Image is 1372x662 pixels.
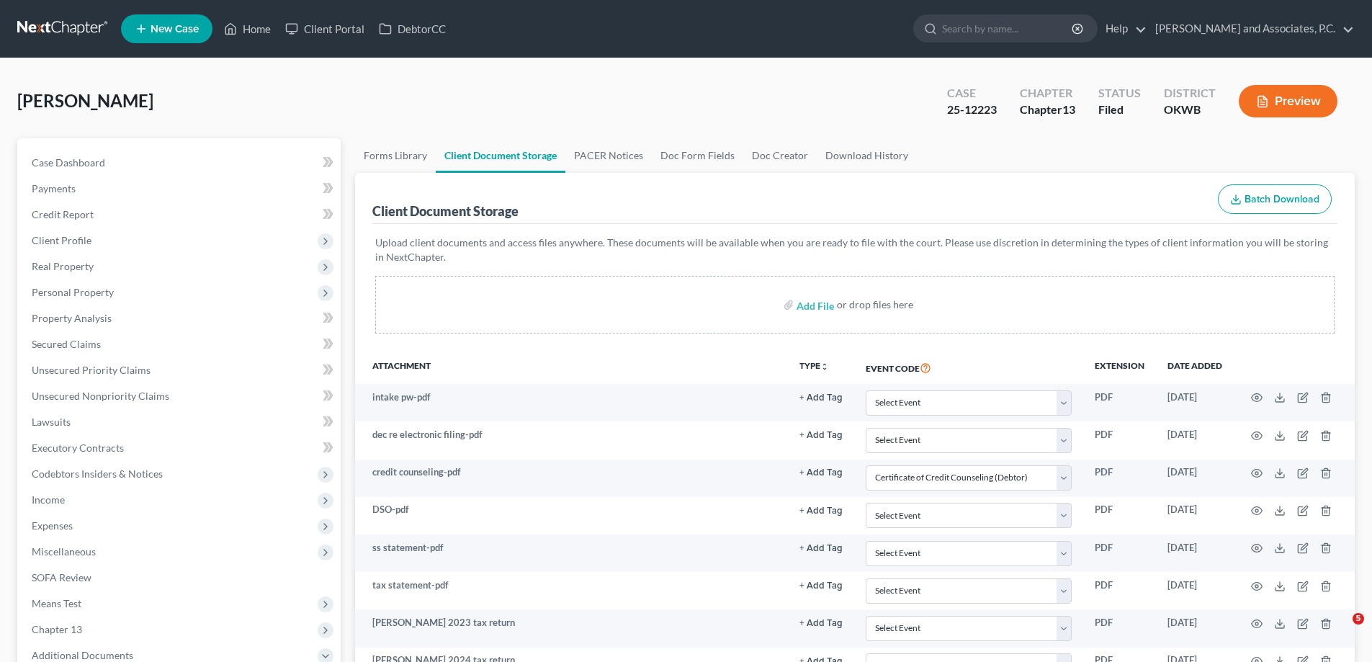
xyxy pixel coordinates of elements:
td: intake pw-pdf [355,384,788,421]
iframe: Intercom live chat [1323,613,1358,648]
div: Case [947,85,997,102]
a: + Add Tag [799,503,843,516]
i: unfold_more [820,362,829,371]
button: + Add Tag [799,544,843,553]
a: [PERSON_NAME] and Associates, P.C. [1148,16,1354,42]
td: [DATE] [1156,572,1234,609]
button: Batch Download [1218,184,1332,215]
td: ss statement-pdf [355,534,788,572]
p: Upload client documents and access files anywhere. These documents will be available when you are... [375,236,1335,264]
div: Chapter [1020,85,1075,102]
td: PDF [1083,609,1156,647]
button: + Add Tag [799,581,843,591]
span: Lawsuits [32,416,71,428]
a: Client Document Storage [436,138,565,173]
a: + Add Tag [799,465,843,479]
span: Unsecured Priority Claims [32,364,151,376]
a: + Add Tag [799,428,843,442]
td: PDF [1083,534,1156,572]
a: DebtorCC [372,16,453,42]
td: PDF [1083,460,1156,497]
td: PDF [1083,497,1156,534]
span: New Case [151,24,199,35]
span: Expenses [32,519,73,532]
td: [DATE] [1156,497,1234,534]
span: Secured Claims [32,338,101,350]
span: Means Test [32,597,81,609]
a: Secured Claims [20,331,341,357]
a: Payments [20,176,341,202]
div: or drop files here [837,298,913,312]
td: [PERSON_NAME] 2023 tax return [355,609,788,647]
span: Executory Contracts [32,442,124,454]
span: [PERSON_NAME] [17,90,153,111]
a: Client Portal [278,16,372,42]
span: Client Profile [32,234,91,246]
a: Property Analysis [20,305,341,331]
a: Home [217,16,278,42]
button: + Add Tag [799,431,843,440]
a: SOFA Review [20,565,341,591]
button: TYPEunfold_more [799,362,829,371]
a: + Add Tag [799,541,843,555]
span: Miscellaneous [32,545,96,558]
td: tax statement-pdf [355,572,788,609]
span: 13 [1062,102,1075,116]
button: + Add Tag [799,468,843,478]
td: dec re electronic filing-pdf [355,421,788,459]
td: [DATE] [1156,384,1234,421]
div: Chapter [1020,102,1075,118]
span: Codebtors Insiders & Notices [32,468,163,480]
span: Batch Download [1245,193,1319,205]
button: + Add Tag [799,506,843,516]
a: PACER Notices [565,138,652,173]
span: Credit Report [32,208,94,220]
span: Property Analysis [32,312,112,324]
div: 25-12223 [947,102,997,118]
span: Additional Documents [32,649,133,661]
span: 5 [1353,613,1364,625]
td: [DATE] [1156,609,1234,647]
a: Help [1098,16,1147,42]
a: + Add Tag [799,616,843,630]
div: Client Document Storage [372,202,519,220]
span: Payments [32,182,76,194]
div: District [1164,85,1216,102]
input: Search by name... [942,15,1074,42]
span: Personal Property [32,286,114,298]
th: Extension [1083,351,1156,384]
td: PDF [1083,421,1156,459]
span: Chapter 13 [32,623,82,635]
button: + Add Tag [799,619,843,628]
a: Download History [817,138,917,173]
a: Doc Form Fields [652,138,743,173]
th: Attachment [355,351,788,384]
td: PDF [1083,384,1156,421]
div: Status [1098,85,1141,102]
a: Case Dashboard [20,150,341,176]
button: + Add Tag [799,393,843,403]
a: Doc Creator [743,138,817,173]
a: + Add Tag [799,390,843,404]
td: credit counseling-pdf [355,460,788,497]
span: Unsecured Nonpriority Claims [32,390,169,402]
a: Credit Report [20,202,341,228]
a: Forms Library [355,138,436,173]
span: Real Property [32,260,94,272]
a: Executory Contracts [20,435,341,461]
button: Preview [1239,85,1337,117]
td: PDF [1083,572,1156,609]
span: Case Dashboard [32,156,105,169]
span: SOFA Review [32,571,91,583]
a: + Add Tag [799,578,843,592]
th: Date added [1156,351,1234,384]
a: Unsecured Nonpriority Claims [20,383,341,409]
div: Filed [1098,102,1141,118]
span: Income [32,493,65,506]
td: [DATE] [1156,421,1234,459]
a: Unsecured Priority Claims [20,357,341,383]
a: Lawsuits [20,409,341,435]
div: OKWB [1164,102,1216,118]
td: [DATE] [1156,460,1234,497]
th: Event Code [854,351,1083,384]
